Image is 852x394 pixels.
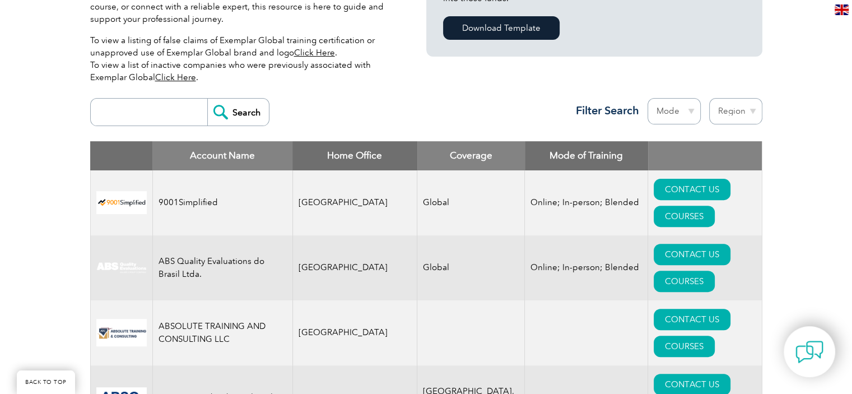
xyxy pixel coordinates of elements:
input: Search [207,99,269,126]
h3: Filter Search [569,104,639,118]
a: COURSES [654,271,715,292]
td: Global [417,235,525,300]
td: [GEOGRAPHIC_DATA] [292,300,417,365]
td: Global [417,170,525,235]
a: CONTACT US [654,244,730,265]
a: COURSES [654,206,715,227]
th: Coverage: activate to sort column ascending [417,141,525,170]
th: Home Office: activate to sort column ascending [292,141,417,170]
a: COURSES [654,336,715,357]
a: Click Here [155,72,196,82]
td: Online; In-person; Blended [525,170,648,235]
img: c92924ac-d9bc-ea11-a814-000d3a79823d-logo.jpg [96,262,147,274]
img: 37c9c059-616f-eb11-a812-002248153038-logo.png [96,191,147,214]
img: en [835,4,849,15]
img: contact-chat.png [795,338,823,366]
th: Mode of Training: activate to sort column ascending [525,141,648,170]
td: ABSOLUTE TRAINING AND CONSULTING LLC [152,300,292,365]
a: Download Template [443,16,560,40]
td: Online; In-person; Blended [525,235,648,300]
a: CONTACT US [654,179,730,200]
p: To view a listing of false claims of Exemplar Global training certification or unapproved use of ... [90,34,393,84]
td: ABS Quality Evaluations do Brasil Ltda. [152,235,292,300]
a: BACK TO TOP [17,370,75,394]
td: [GEOGRAPHIC_DATA] [292,170,417,235]
a: CONTACT US [654,309,730,330]
th: Account Name: activate to sort column descending [152,141,292,170]
img: 16e092f6-eadd-ed11-a7c6-00224814fd52-logo.png [96,319,147,346]
td: [GEOGRAPHIC_DATA] [292,235,417,300]
a: Click Here [294,48,335,58]
th: : activate to sort column ascending [648,141,762,170]
td: 9001Simplified [152,170,292,235]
